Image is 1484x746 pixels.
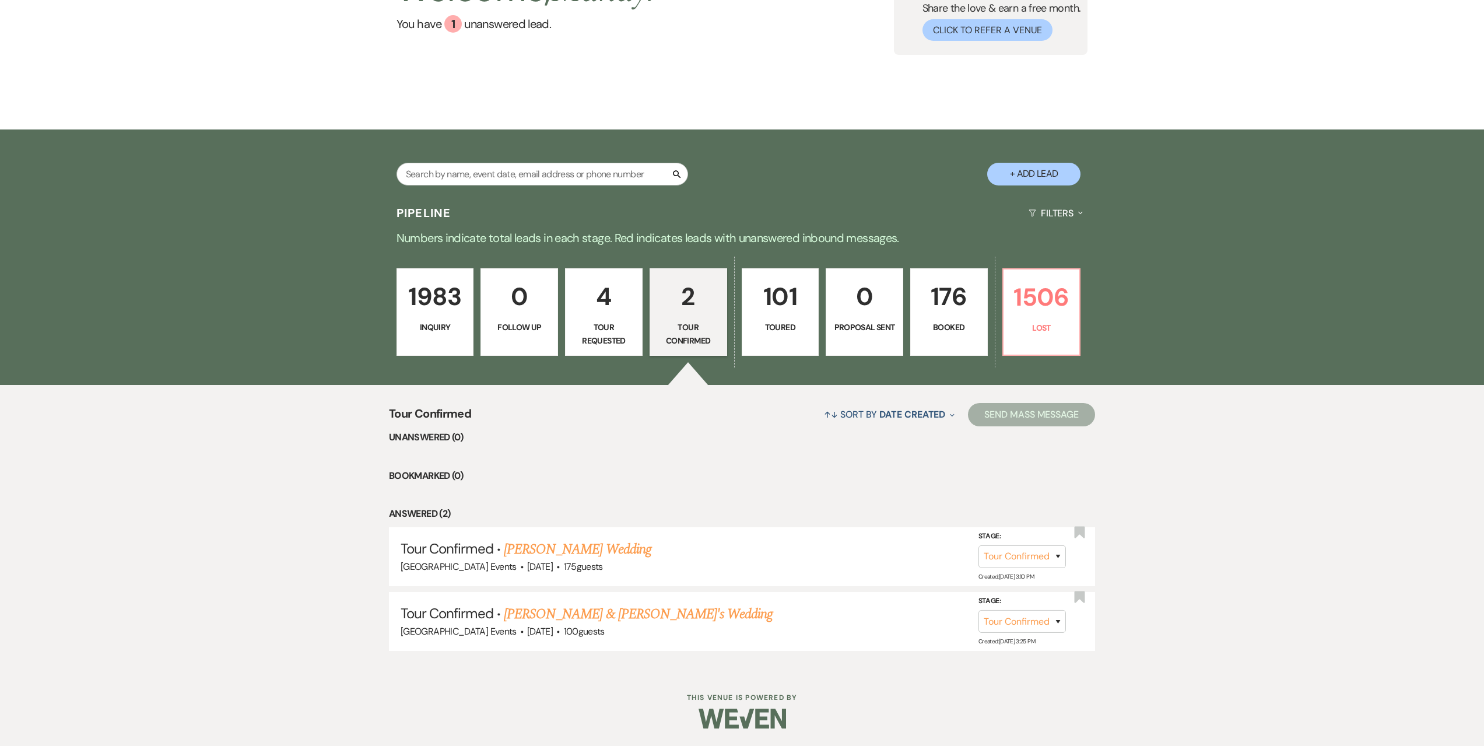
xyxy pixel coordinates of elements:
[397,268,474,356] a: 1983Inquiry
[657,277,720,316] p: 2
[565,268,643,356] a: 4Tour Requested
[527,561,553,573] span: [DATE]
[564,561,603,573] span: 175 guests
[322,229,1162,247] p: Numbers indicate total leads in each stage. Red indicates leads with unanswered inbound messages.
[564,625,605,638] span: 100 guests
[650,268,727,356] a: 2Tour Confirmed
[389,506,1095,521] li: Answered (2)
[833,321,896,334] p: Proposal Sent
[480,268,558,356] a: 0Follow Up
[699,698,786,739] img: Weven Logo
[504,539,651,560] a: [PERSON_NAME] Wedding
[504,604,773,625] a: [PERSON_NAME] & [PERSON_NAME]'s Wedding
[404,321,466,334] p: Inquiry
[987,163,1080,185] button: + Add Lead
[918,321,980,334] p: Booked
[922,19,1053,41] button: Click to Refer a Venue
[488,321,550,334] p: Follow Up
[1024,198,1087,229] button: Filters
[1011,278,1073,317] p: 1506
[910,268,988,356] a: 176Booked
[404,277,466,316] p: 1983
[389,430,1095,445] li: Unanswered (0)
[401,561,517,573] span: [GEOGRAPHIC_DATA] Events
[527,625,553,638] span: [DATE]
[819,399,959,430] button: Sort By Date Created
[824,408,838,421] span: ↑↓
[742,268,819,356] a: 101Toured
[389,468,1095,484] li: Bookmarked (0)
[397,205,451,221] h3: Pipeline
[401,625,517,638] span: [GEOGRAPHIC_DATA] Events
[749,277,812,316] p: 101
[401,540,493,558] span: Tour Confirmed
[488,277,550,316] p: 0
[879,408,945,421] span: Date Created
[749,321,812,334] p: Toured
[833,277,896,316] p: 0
[918,277,980,316] p: 176
[978,573,1034,580] span: Created: [DATE] 3:10 PM
[401,604,493,622] span: Tour Confirmed
[573,277,635,316] p: 4
[389,405,471,430] span: Tour Confirmed
[968,403,1095,426] button: Send Mass Message
[397,163,688,185] input: Search by name, event date, email address or phone number
[1002,268,1081,356] a: 1506Lost
[978,595,1066,608] label: Stage:
[1011,321,1073,334] p: Lost
[444,15,462,33] div: 1
[397,15,655,33] a: You have 1 unanswered lead.
[657,321,720,347] p: Tour Confirmed
[573,321,635,347] p: Tour Requested
[978,530,1066,543] label: Stage:
[978,638,1035,645] span: Created: [DATE] 3:25 PM
[826,268,903,356] a: 0Proposal Sent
